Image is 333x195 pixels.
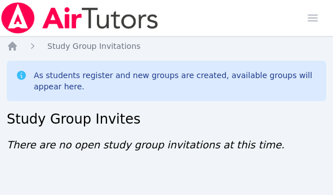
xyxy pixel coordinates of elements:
span: There are no open study group invitations at this time. [7,139,285,151]
h2: Study Group Invites [7,110,326,128]
a: Study Group Invitations [47,40,140,52]
nav: Breadcrumb [7,40,326,52]
div: As students register and new groups are created, available groups will appear here. [34,70,317,92]
span: Study Group Invitations [47,42,140,51]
